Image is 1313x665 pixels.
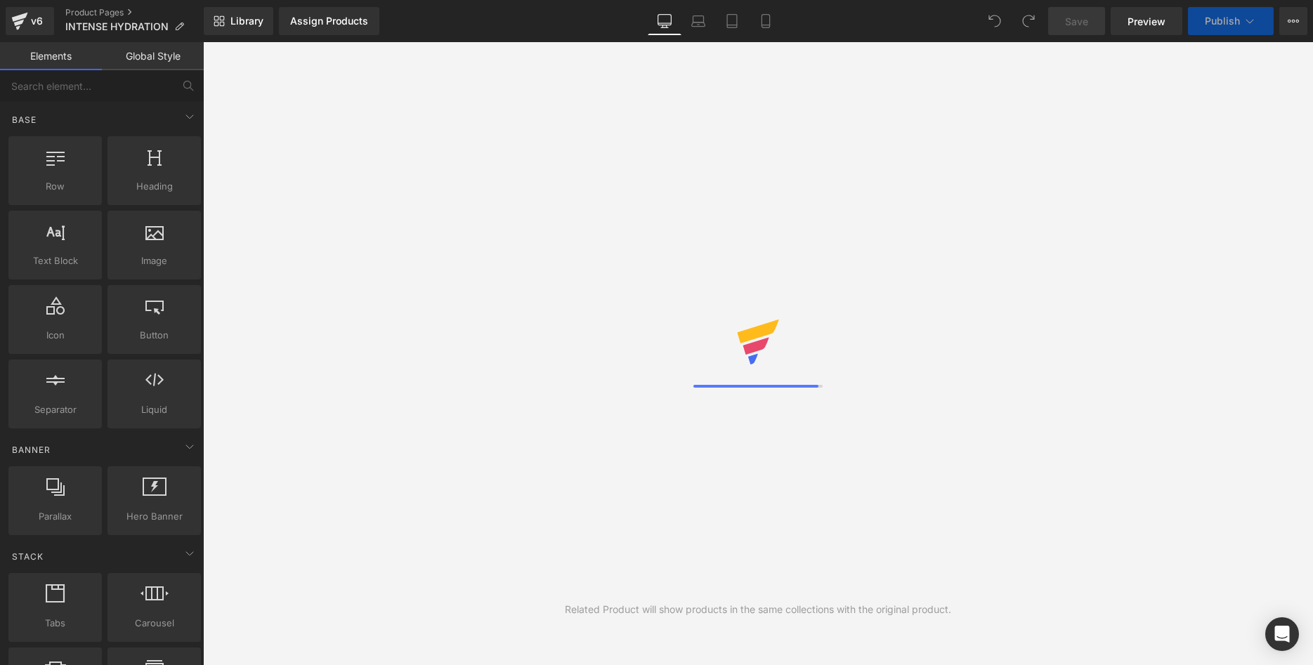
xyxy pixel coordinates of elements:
span: Liquid [112,402,197,417]
span: Carousel [112,616,197,631]
span: Row [13,179,98,194]
button: More [1279,7,1307,35]
span: Base [11,113,38,126]
span: Heading [112,179,197,194]
span: Save [1065,14,1088,29]
a: New Library [204,7,273,35]
span: Library [230,15,263,27]
span: Separator [13,402,98,417]
a: Global Style [102,42,204,70]
a: Laptop [681,7,715,35]
span: Banner [11,443,52,456]
a: Desktop [648,7,681,35]
button: Redo [1014,7,1043,35]
span: Text Block [13,254,98,268]
span: Tabs [13,616,98,631]
a: Product Pages [65,7,204,18]
span: Preview [1128,14,1165,29]
span: Publish [1205,15,1240,27]
button: Publish [1188,7,1274,35]
span: Icon [13,328,98,343]
a: Tablet [715,7,749,35]
div: Open Intercom Messenger [1265,617,1299,651]
a: Preview [1111,7,1182,35]
span: Stack [11,550,45,563]
a: Mobile [749,7,783,35]
div: v6 [28,12,46,30]
span: Image [112,254,197,268]
span: Hero Banner [112,509,197,524]
span: Parallax [13,509,98,524]
span: Button [112,328,197,343]
span: INTENSE HYDRATION [65,21,169,32]
button: Undo [981,7,1009,35]
div: Assign Products [290,15,368,27]
a: v6 [6,7,54,35]
div: Related Product will show products in the same collections with the original product. [565,602,951,617]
